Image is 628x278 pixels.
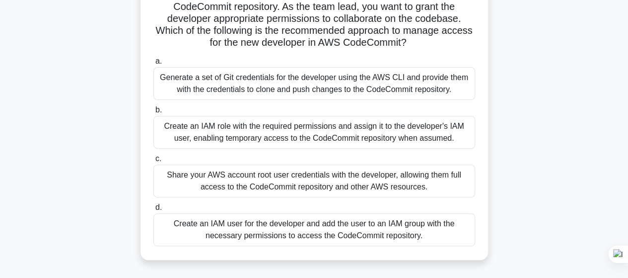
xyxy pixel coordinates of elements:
div: Create an IAM role with the required permissions and assign it to the developer's IAM user, enabl... [153,116,475,149]
span: a. [155,57,162,65]
div: Create an IAM user for the developer and add the user to an IAM group with the necessary permissi... [153,213,475,246]
span: c. [155,154,161,163]
div: Share your AWS account root user credentials with the developer, allowing them full access to the... [153,165,475,197]
div: Generate a set of Git credentials for the developer using the AWS CLI and provide them with the c... [153,67,475,100]
span: b. [155,105,162,114]
span: d. [155,203,162,211]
